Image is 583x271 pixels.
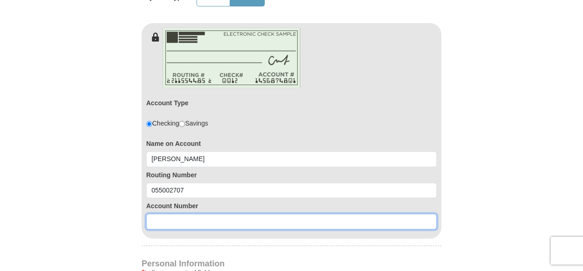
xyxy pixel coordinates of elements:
[146,201,437,211] label: Account Number
[146,170,437,180] label: Routing Number
[146,119,208,128] div: Checking Savings
[146,98,189,108] label: Account Type
[142,260,441,267] h4: Personal Information
[146,139,437,148] label: Name on Account
[162,28,301,88] img: check-en.png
